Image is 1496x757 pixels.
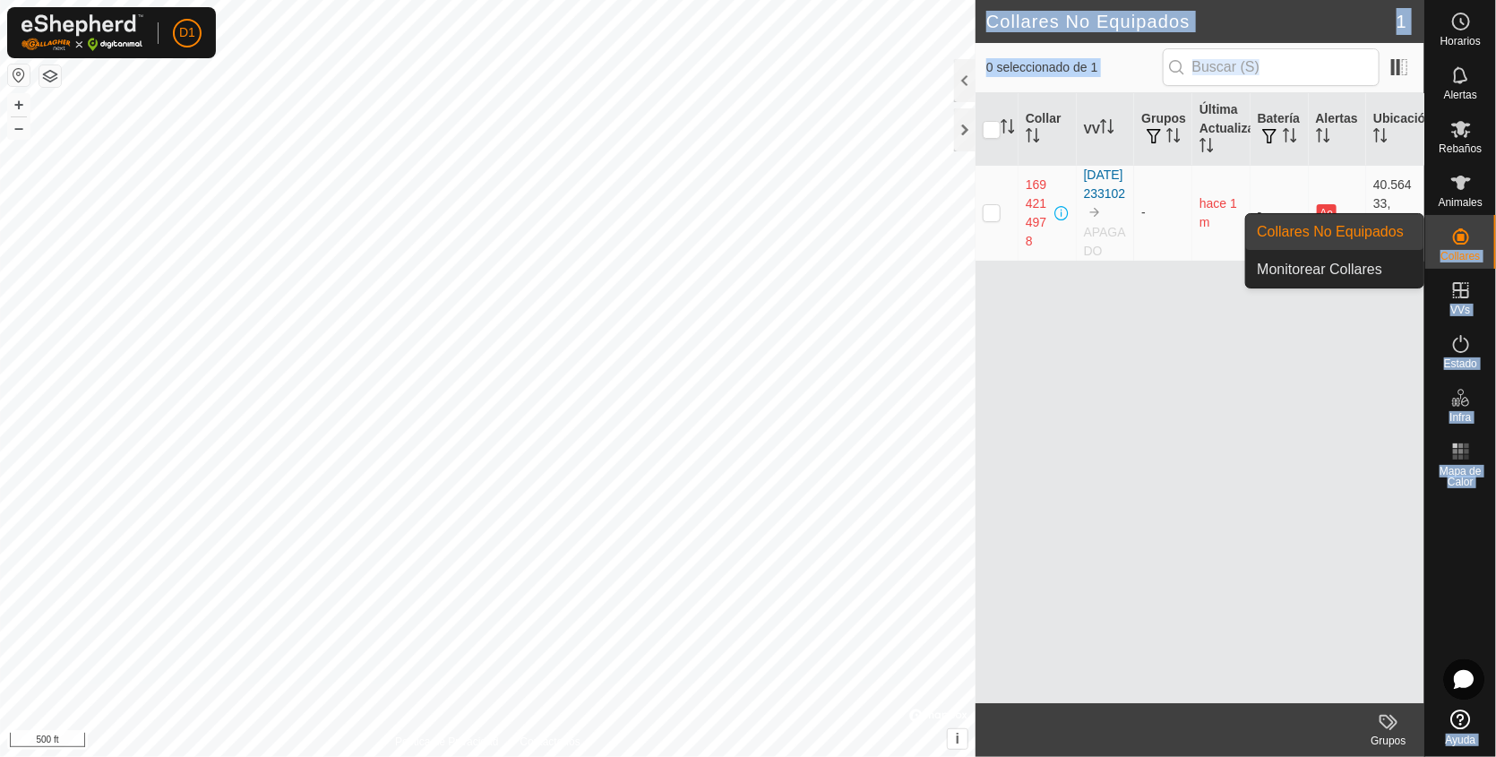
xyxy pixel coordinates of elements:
[1246,214,1423,250] a: Collares No Equipados
[8,117,30,139] button: –
[1246,252,1423,288] a: Monitorear Collares
[1440,36,1481,47] span: Horarios
[395,734,498,750] a: Política de Privacidad
[1026,176,1052,251] div: 1694214978
[1019,93,1077,166] th: Collar
[1439,143,1482,154] span: Rebaños
[1257,221,1404,243] span: Collares No Equipados
[1192,93,1251,166] th: Última Actualización
[1316,131,1330,145] p-sorticon: Activar para ordenar
[1366,165,1424,261] td: 40.56433, -5.79151
[1199,196,1237,229] span: 11 jul 2025, 10:37
[39,65,61,87] button: Capas del Mapa
[1084,225,1126,258] span: APAGADO
[1283,131,1297,145] p-sorticon: Activar para ordenar
[1251,165,1309,261] td: -
[956,731,959,746] span: i
[21,14,143,51] img: Logo Gallagher
[1449,412,1471,423] span: Infra
[986,11,1397,32] h2: Collares No Equipados
[1134,165,1192,261] td: -
[1100,122,1114,136] p-sorticon: Activar para ordenar
[1425,702,1496,753] a: Ayuda
[1251,93,1309,166] th: Batería
[1026,131,1040,145] p-sorticon: Activar para ordenar
[8,94,30,116] button: +
[1077,93,1135,166] th: VV
[1450,305,1470,315] span: VVs
[1309,93,1367,166] th: Alertas
[1163,48,1380,86] input: Buscar (S)
[1134,93,1192,166] th: Grupos
[1257,259,1382,280] span: Monitorear Collares
[1397,8,1406,35] span: 1
[1446,735,1476,745] span: Ayuda
[1444,90,1477,100] span: Alertas
[948,729,967,749] button: i
[1199,141,1214,155] p-sorticon: Activar para ordenar
[1317,204,1337,222] button: Ae
[1373,131,1388,145] p-sorticon: Activar para ordenar
[1084,168,1126,201] a: [DATE] 233102
[1001,122,1015,136] p-sorticon: Activar para ordenar
[1440,251,1480,262] span: Collares
[1430,466,1492,487] span: Mapa de Calor
[1444,358,1477,369] span: Estado
[1353,733,1424,749] div: Grupos
[1366,93,1424,166] th: Ubicación
[1166,131,1181,145] p-sorticon: Activar para ordenar
[986,58,1163,77] span: 0 seleccionado de 1
[520,734,580,750] a: Contáctenos
[179,23,195,42] span: D1
[1439,197,1483,208] span: Animales
[1088,205,1102,219] img: hasta
[8,65,30,86] button: Restablecer Mapa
